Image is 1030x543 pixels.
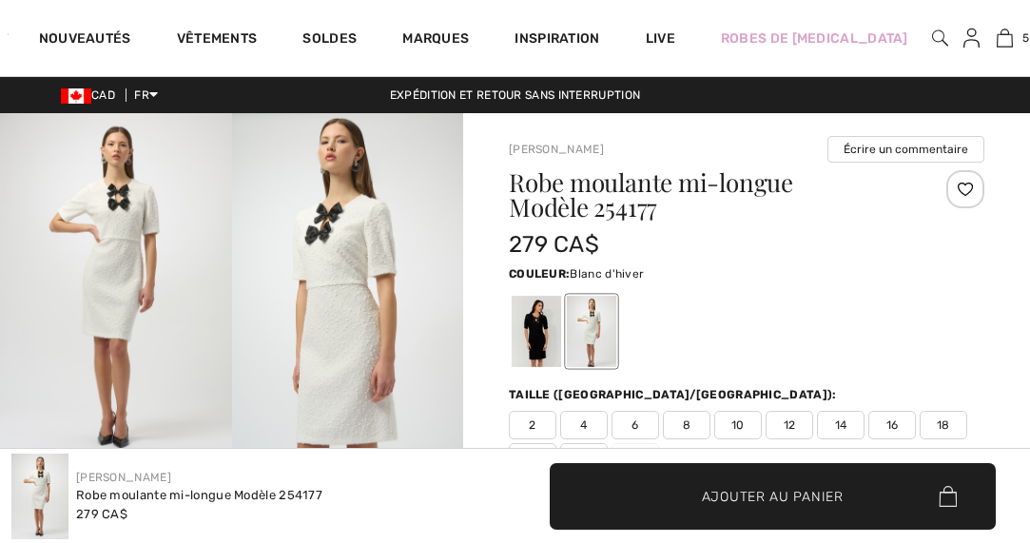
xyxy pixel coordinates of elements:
span: 4 [560,411,608,439]
div: Robe moulante mi-longue Modèle 254177 [76,486,322,505]
img: Robe Moulante Mi-Longue mod&egrave;le 254177. 2 [232,113,464,460]
img: Canadian Dollar [61,88,91,104]
img: Robe Moulante Mi-Longue mod&egrave;le 254177 [11,454,68,539]
iframe: Ouvre un widget dans lequel vous pouvez chatter avec l’un de nos agents [909,400,1011,448]
span: 10 [714,411,762,439]
span: 279 CA$ [509,231,599,258]
span: 279 CA$ [76,507,127,521]
span: 5 [1022,29,1029,47]
span: 8 [663,411,710,439]
span: 24 [612,443,659,472]
a: [PERSON_NAME] [509,143,604,156]
h1: Robe moulante mi-longue Modèle 254177 [509,170,905,220]
img: Mon panier [997,27,1013,49]
span: 22 [560,443,608,472]
span: Couleur: [509,267,570,281]
img: 1ère Avenue [8,15,9,53]
div: Blanc d'hiver [567,296,616,367]
div: Taille ([GEOGRAPHIC_DATA]/[GEOGRAPHIC_DATA]): [509,386,841,403]
span: 14 [817,411,865,439]
img: Bag.svg [939,486,957,507]
span: Blanc d'hiver [570,267,644,281]
button: Ajouter au panier [550,463,997,530]
span: CAD [61,88,123,102]
span: Ajouter au panier [702,486,844,506]
a: Nouveautés [39,30,131,50]
span: FR [134,88,158,102]
img: Mes infos [963,27,980,49]
span: 6 [612,411,659,439]
a: Vêtements [177,30,258,50]
a: [PERSON_NAME] [76,471,171,484]
a: Soldes [302,30,357,50]
span: 16 [868,411,916,439]
a: 5 [996,27,1014,49]
a: Marques [402,30,469,50]
button: Écrire un commentaire [827,136,984,163]
img: recherche [932,27,948,49]
span: 20 [509,443,556,472]
a: Se connecter [948,27,995,50]
div: Noir [512,296,561,367]
a: Robes de [MEDICAL_DATA] [721,29,908,48]
a: Live [646,29,675,48]
span: Inspiration [515,30,599,50]
span: 12 [766,411,813,439]
span: 2 [509,411,556,439]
